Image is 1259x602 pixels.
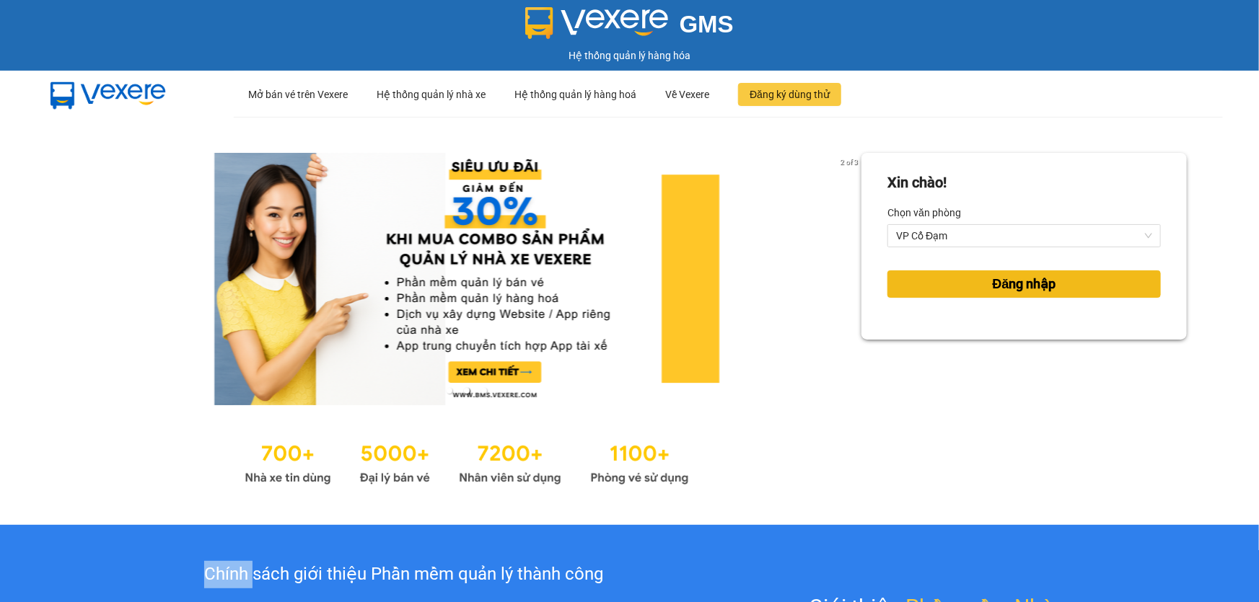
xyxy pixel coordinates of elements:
li: slide item 1 [447,388,452,394]
p: 2 of 3 [836,153,861,172]
div: Chính sách giới thiệu Phần mềm quản lý thành công [88,561,719,588]
button: previous slide / item [72,153,92,405]
a: GMS [525,22,734,33]
img: Statistics.png [245,434,689,489]
div: Hệ thống quản lý hàng hóa [4,48,1255,63]
span: VP Cổ Đạm [896,225,1152,247]
div: Về Vexere [665,71,709,118]
div: Hệ thống quản lý nhà xe [377,71,486,118]
div: Xin chào! [887,172,947,194]
li: slide item 3 [481,388,487,394]
div: Hệ thống quản lý hàng hoá [514,71,636,118]
button: next slide / item [841,153,861,405]
div: Mở bán vé trên Vexere [248,71,348,118]
img: mbUUG5Q.png [36,71,180,118]
button: Đăng ký dùng thử [738,83,841,106]
button: Đăng nhập [887,270,1161,298]
li: slide item 2 [464,388,470,394]
span: GMS [680,11,734,37]
span: Đăng nhập [993,274,1056,294]
span: Đăng ký dùng thử [750,87,830,102]
label: Chọn văn phòng [887,201,961,224]
img: logo 2 [525,7,668,39]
